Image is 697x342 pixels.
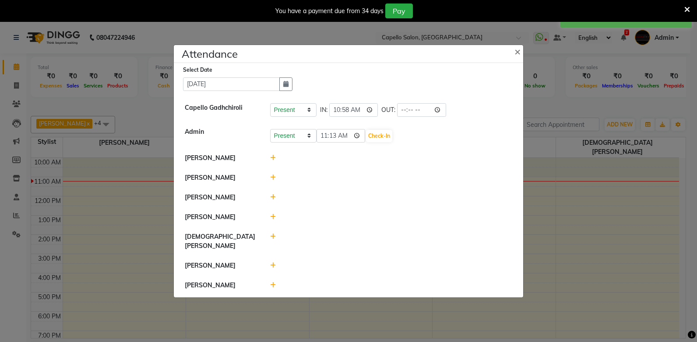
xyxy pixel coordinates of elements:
div: [PERSON_NAME] [178,261,264,270]
label: Select Date [183,66,212,74]
div: Capello Gadhchiroli [178,103,264,117]
div: [PERSON_NAME] [178,193,264,202]
div: You have a payment due from 34 days [275,7,384,16]
div: [PERSON_NAME] [178,154,264,163]
button: Close [507,39,529,63]
span: OUT: [381,105,395,115]
div: [PERSON_NAME] [178,213,264,222]
div: [PERSON_NAME] [178,173,264,182]
div: [DEMOGRAPHIC_DATA][PERSON_NAME] [178,232,264,251]
span: IN: [320,105,327,115]
input: Select date [183,77,280,91]
span: × [514,45,521,58]
h4: Attendance [182,46,238,62]
button: Pay [385,3,413,18]
div: Admin [178,127,264,143]
button: Check-In [366,130,392,142]
div: [PERSON_NAME] [178,281,264,290]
